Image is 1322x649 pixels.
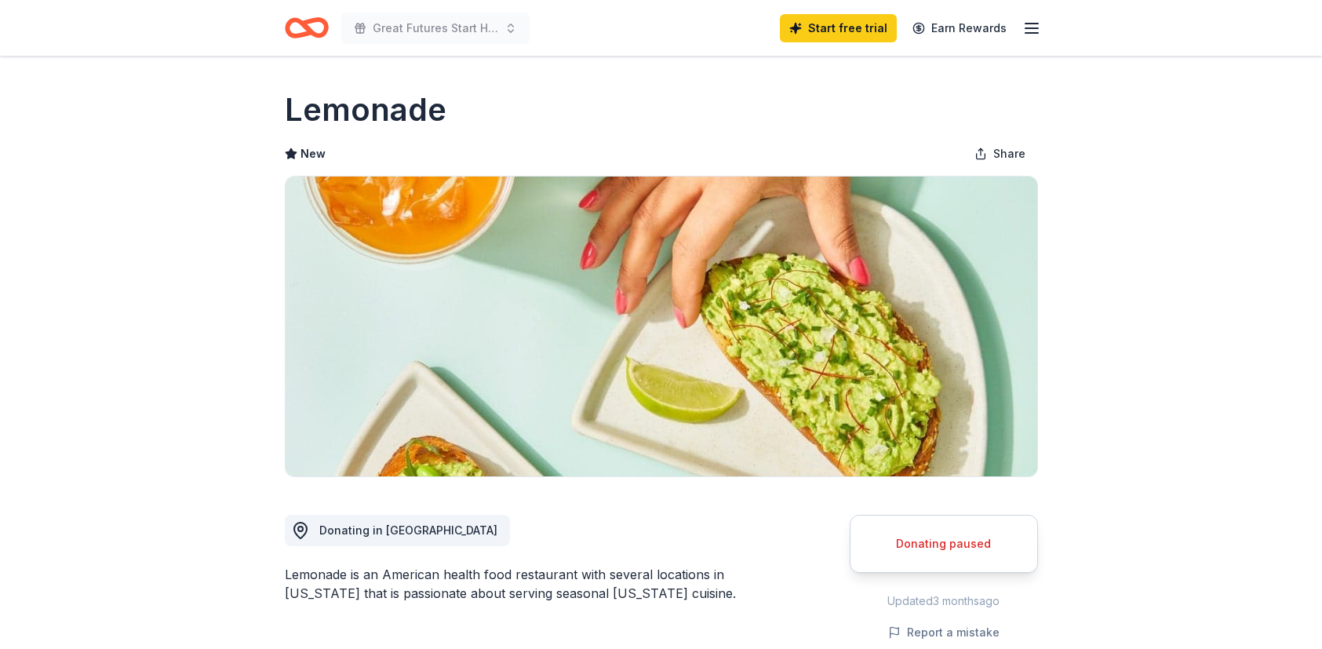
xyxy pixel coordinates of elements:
img: Image for Lemonade [286,177,1037,476]
span: Donating in [GEOGRAPHIC_DATA] [319,523,497,537]
a: Home [285,9,329,46]
span: New [300,144,326,163]
button: Great Futures Start Here [PERSON_NAME] [341,13,530,44]
div: Donating paused [869,534,1018,553]
h1: Lemonade [285,88,446,132]
span: Great Futures Start Here [PERSON_NAME] [373,19,498,38]
a: Earn Rewards [903,14,1016,42]
div: Updated 3 months ago [850,592,1038,611]
div: Lemonade is an American health food restaurant with several locations in [US_STATE] that is passi... [285,565,774,603]
span: Share [993,144,1025,163]
button: Share [962,138,1038,170]
a: Start free trial [780,14,897,42]
button: Report a mistake [888,623,1000,642]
